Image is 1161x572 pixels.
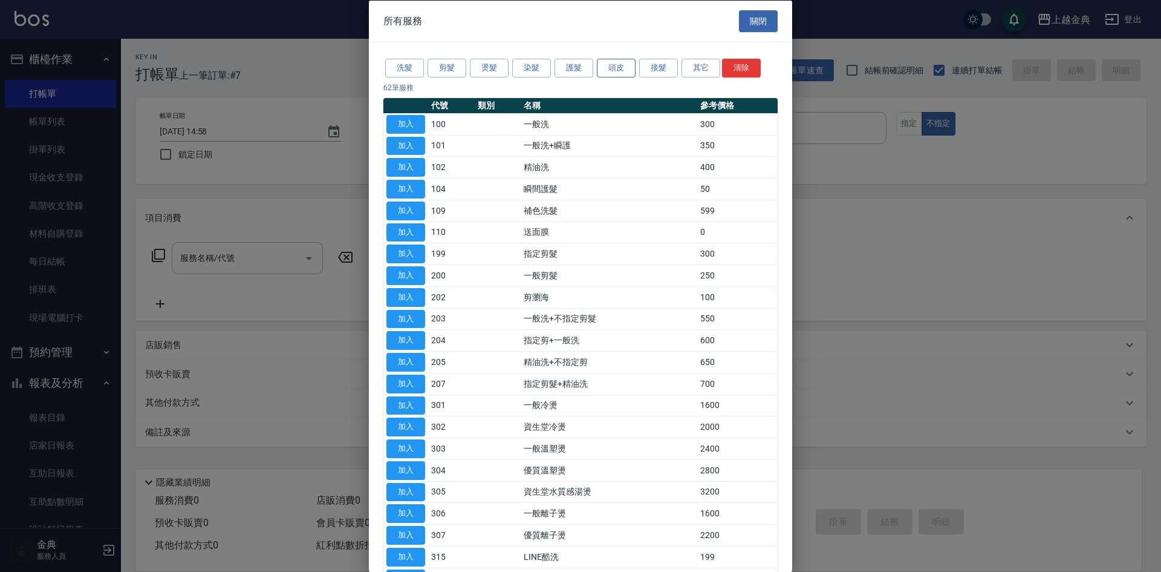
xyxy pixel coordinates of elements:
td: 50 [697,178,778,200]
button: 燙髮 [470,59,509,77]
button: 其它 [681,59,720,77]
td: 2000 [697,416,778,438]
td: 0 [697,222,778,243]
button: 加入 [386,223,425,242]
p: 62 筆服務 [383,82,778,93]
td: 精油洗 [521,156,697,178]
td: 400 [697,156,778,178]
td: 一般洗 [521,113,697,135]
td: 202 [428,286,475,308]
td: 203 [428,308,475,330]
button: 加入 [386,461,425,479]
button: 加入 [386,245,425,263]
td: 指定剪髮+精油洗 [521,373,697,395]
td: 100 [428,113,475,135]
td: 資生堂冷燙 [521,416,697,438]
td: 1600 [697,395,778,416]
th: 參考價格 [697,97,778,113]
td: 650 [697,351,778,373]
button: 加入 [386,288,425,306]
button: 染髮 [512,59,551,77]
td: 102 [428,156,475,178]
td: 送面膜 [521,222,697,243]
td: 302 [428,416,475,438]
td: 2200 [697,524,778,546]
td: 資生堂水質感湯燙 [521,481,697,503]
td: 優質離子燙 [521,524,697,546]
button: 加入 [386,136,425,155]
td: 301 [428,395,475,416]
td: 剪瀏海 [521,286,697,308]
td: 110 [428,222,475,243]
td: 300 [697,243,778,265]
td: LINE酷洗 [521,546,697,568]
th: 代號 [428,97,475,113]
td: 一般洗+不指定剪髮 [521,308,697,330]
button: 洗髮 [385,59,424,77]
td: 一般離子燙 [521,502,697,524]
button: 加入 [386,266,425,285]
td: 307 [428,524,475,546]
td: 200 [428,265,475,286]
td: 101 [428,135,475,157]
button: 加入 [386,418,425,436]
button: 關閉 [739,10,778,32]
button: 接髮 [639,59,678,77]
button: 頭皮 [597,59,636,77]
td: 精油洗+不指定剪 [521,351,697,373]
td: 315 [428,546,475,568]
button: 剪髮 [428,59,466,77]
td: 一般溫塑燙 [521,438,697,459]
button: 加入 [386,526,425,545]
button: 清除 [722,59,761,77]
button: 加入 [386,158,425,177]
td: 599 [697,200,778,222]
td: 100 [697,286,778,308]
td: 304 [428,459,475,481]
button: 加入 [386,201,425,220]
th: 名稱 [521,97,697,113]
td: 104 [428,178,475,200]
td: 一般冷燙 [521,395,697,416]
button: 加入 [386,396,425,415]
button: 加入 [386,353,425,372]
td: 109 [428,200,475,222]
button: 加入 [386,374,425,393]
td: 2800 [697,459,778,481]
button: 加入 [386,439,425,458]
td: 550 [697,308,778,330]
td: 優質溫塑燙 [521,459,697,481]
button: 加入 [386,114,425,133]
td: 250 [697,265,778,286]
td: 3200 [697,481,778,503]
td: 1600 [697,502,778,524]
td: 306 [428,502,475,524]
td: 300 [697,113,778,135]
button: 加入 [386,504,425,523]
th: 類別 [475,97,521,113]
span: 所有服務 [383,15,422,27]
button: 加入 [386,482,425,501]
td: 瞬間護髮 [521,178,697,200]
button: 護髮 [554,59,593,77]
button: 加入 [386,331,425,350]
td: 199 [697,546,778,568]
td: 350 [697,135,778,157]
td: 199 [428,243,475,265]
td: 指定剪+一般洗 [521,329,697,351]
td: 207 [428,373,475,395]
td: 指定剪髮 [521,243,697,265]
td: 600 [697,329,778,351]
td: 一般剪髮 [521,265,697,286]
td: 305 [428,481,475,503]
td: 2400 [697,438,778,459]
button: 加入 [386,547,425,566]
td: 700 [697,373,778,395]
td: 204 [428,329,475,351]
td: 205 [428,351,475,373]
td: 一般洗+瞬護 [521,135,697,157]
button: 加入 [386,180,425,199]
button: 加入 [386,309,425,328]
td: 補色洗髮 [521,200,697,222]
td: 303 [428,438,475,459]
